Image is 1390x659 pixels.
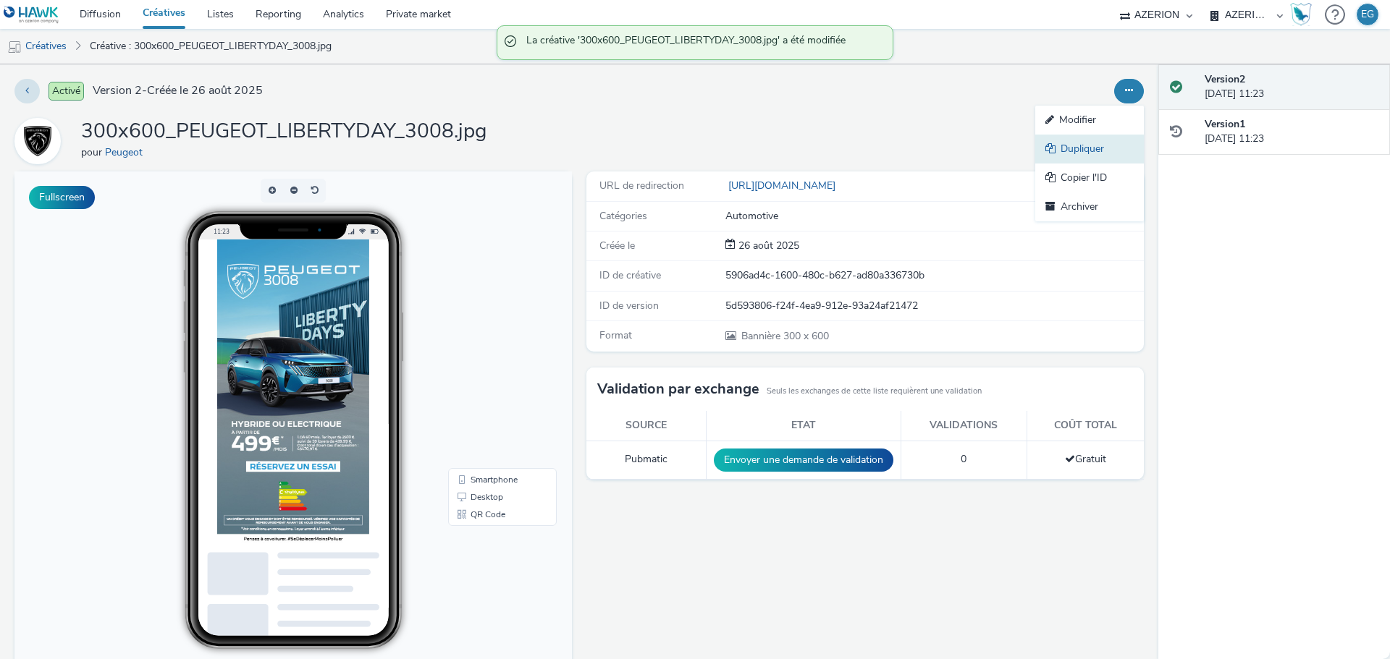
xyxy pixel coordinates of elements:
span: ID de version [599,299,659,313]
h1: 300x600_PEUGEOT_LIBERTYDAY_3008.jpg [81,118,486,145]
li: Smartphone [437,299,539,317]
span: Gratuit [1065,452,1106,466]
th: Validations [901,411,1027,441]
a: Créative : 300x600_PEUGEOT_LIBERTYDAY_3008.jpg [83,29,339,64]
li: Desktop [437,317,539,334]
a: Peugeot [14,134,67,148]
h3: Validation par exchange [597,378,759,400]
span: 11:23 [199,56,215,64]
img: undefined Logo [4,6,59,24]
span: Version 2 - Créée le 26 août 2025 [93,82,263,99]
img: Peugeot [17,120,59,162]
span: Catégories [599,209,647,223]
a: Copier l'ID [1035,163,1144,192]
small: Seuls les exchanges de cette liste requièrent une validation [767,386,982,397]
span: Smartphone [456,304,503,313]
span: Activé [49,82,84,101]
img: Hawk Academy [1290,3,1312,26]
a: [URL][DOMAIN_NAME] [725,179,841,192]
strong: Version 2 [1205,72,1245,86]
th: Coût total [1027,411,1144,441]
span: pour [81,145,105,159]
button: Envoyer une demande de validation [714,448,893,472]
span: 0 [961,452,966,466]
button: Fullscreen [29,186,95,209]
div: 5d593806-f24f-4ea9-912e-93a24af21472 [725,299,1142,313]
div: Création 26 août 2025, 11:23 [736,239,799,253]
div: EG [1361,4,1374,25]
td: Pubmatic [586,441,706,479]
div: 5906ad4c-1600-480c-b627-ad80a336730b [725,268,1142,283]
a: Peugeot [105,145,148,159]
span: Desktop [456,321,489,330]
span: ID de créative [599,268,661,282]
img: mobile [7,40,22,54]
span: La créative '300x600_PEUGEOT_LIBERTYDAY_3008.jpg' a été modifiée [526,33,878,52]
span: URL de redirection [599,179,684,192]
img: Advertisement preview [203,68,355,372]
strong: Version 1 [1205,117,1245,131]
div: [DATE] 11:23 [1205,72,1378,102]
div: Automotive [725,209,1142,224]
a: Hawk Academy [1290,3,1318,26]
th: Etat [706,411,901,441]
li: QR Code [437,334,539,352]
span: Bannière [741,329,783,343]
span: 300 x 600 [740,329,829,343]
th: Source [586,411,706,441]
span: 26 août 2025 [736,239,799,252]
a: Archiver [1035,192,1144,221]
span: QR Code [456,339,491,347]
a: Dupliquer [1035,135,1144,163]
a: Modifier [1035,106,1144,135]
span: Créée le [599,239,635,252]
div: [DATE] 11:23 [1205,117,1378,147]
span: Format [599,328,632,342]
